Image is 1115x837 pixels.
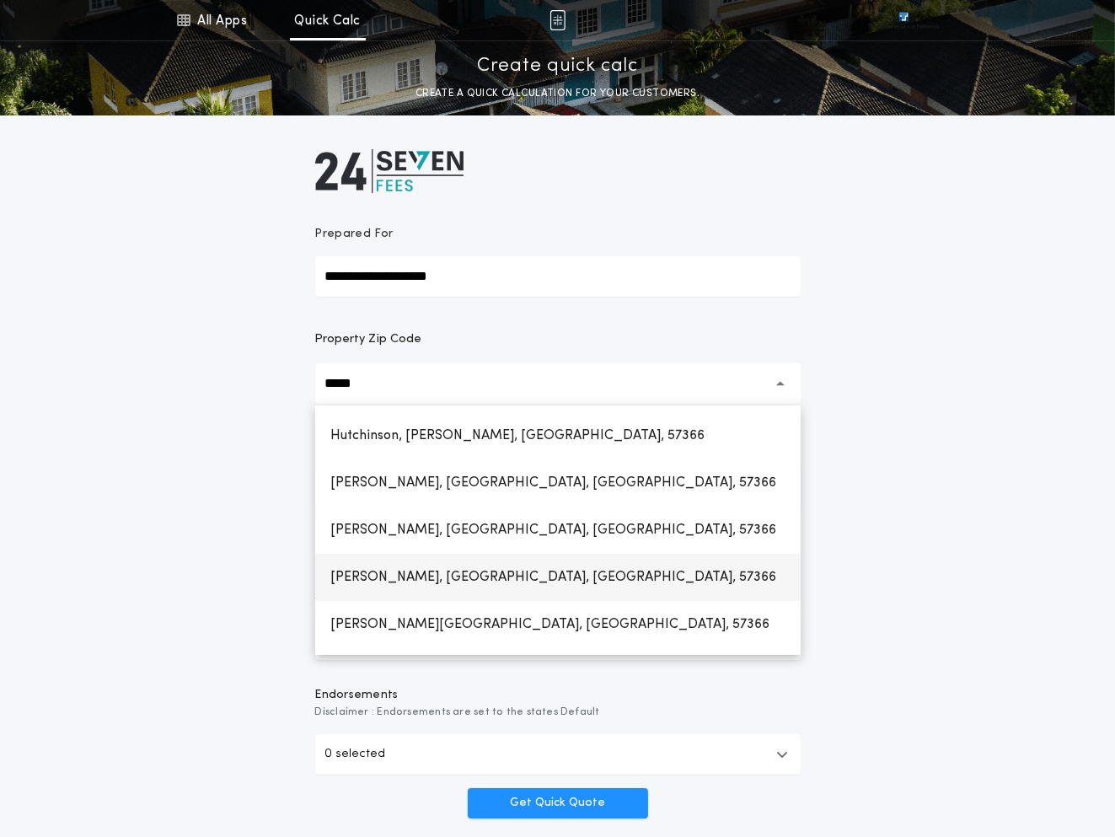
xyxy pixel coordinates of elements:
[315,226,394,243] p: Prepared For
[318,510,791,550] h1: [PERSON_NAME], [GEOGRAPHIC_DATA], [GEOGRAPHIC_DATA], 57366
[315,256,801,297] input: Prepared For
[468,788,648,818] button: Get Quick Quote
[325,744,386,765] p: 0 selected
[318,416,719,456] h1: Hutchinson, [PERSON_NAME], [GEOGRAPHIC_DATA], 57366
[318,557,791,598] h1: [PERSON_NAME], [GEOGRAPHIC_DATA], [GEOGRAPHIC_DATA], 57366
[315,704,801,721] span: Disclaimer : Endorsements are set to the states Default
[315,507,801,554] button: [PERSON_NAME], [GEOGRAPHIC_DATA], [GEOGRAPHIC_DATA], 57366
[415,85,700,102] p: CREATE A QUICK CALCULATION FOR YOUR CUSTOMERS.
[315,412,801,459] button: Hutchinson, [PERSON_NAME], [GEOGRAPHIC_DATA], 57366
[477,53,638,80] p: Create quick calc
[868,12,939,29] img: vs-icon
[549,10,566,30] img: img
[315,330,422,350] label: Property Zip Code
[318,604,784,645] h1: [PERSON_NAME][GEOGRAPHIC_DATA], [GEOGRAPHIC_DATA], 57366
[315,601,801,648] button: [PERSON_NAME][GEOGRAPHIC_DATA], [GEOGRAPHIC_DATA], 57366
[315,734,801,775] button: 0 selected
[315,687,801,704] span: Endorsements
[315,459,801,507] button: [PERSON_NAME], [GEOGRAPHIC_DATA], [GEOGRAPHIC_DATA], 57366
[315,149,464,193] img: logo
[318,463,791,503] h1: [PERSON_NAME], [GEOGRAPHIC_DATA], [GEOGRAPHIC_DATA], 57366
[315,554,801,601] button: [PERSON_NAME], [GEOGRAPHIC_DATA], [GEOGRAPHIC_DATA], 57366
